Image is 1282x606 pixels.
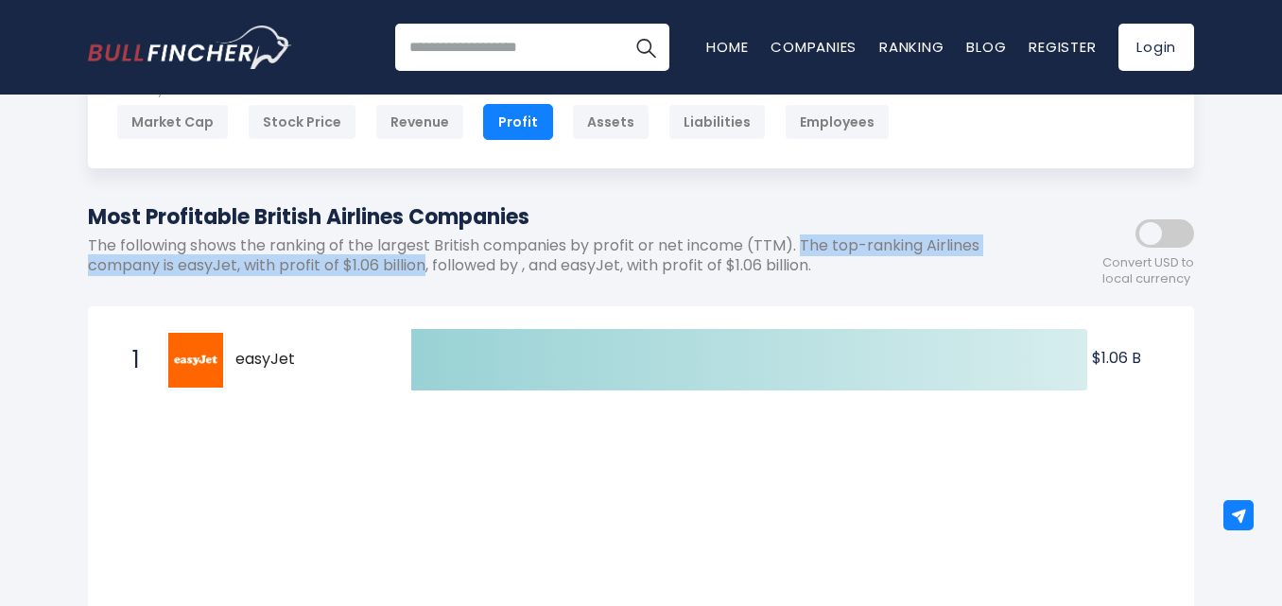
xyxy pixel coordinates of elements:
a: Go to homepage [88,26,291,69]
div: Liabilities [668,104,766,140]
div: Revenue [375,104,464,140]
a: Home [706,37,748,57]
div: Stock Price [248,104,356,140]
img: easyJet [168,333,223,388]
div: Profit [483,104,553,140]
text: $1.06 B [1092,347,1141,369]
div: Market Cap [116,104,229,140]
span: 1 [123,344,142,376]
a: Companies [771,37,857,57]
a: Register [1029,37,1096,57]
h1: Most Profitable British Airlines Companies [88,201,1024,233]
a: Login [1118,24,1194,71]
div: Employees [785,104,890,140]
span: easyJet [235,350,378,370]
p: Rank By [116,83,890,99]
a: Blog [966,37,1006,57]
div: Assets [572,104,650,140]
a: Ranking [879,37,944,57]
img: Bullfincher logo [88,26,292,69]
span: Convert USD to local currency [1102,255,1194,287]
button: Search [622,24,669,71]
p: The following shows the ranking of the largest British companies by profit or net income (TTM). T... [88,236,1024,276]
